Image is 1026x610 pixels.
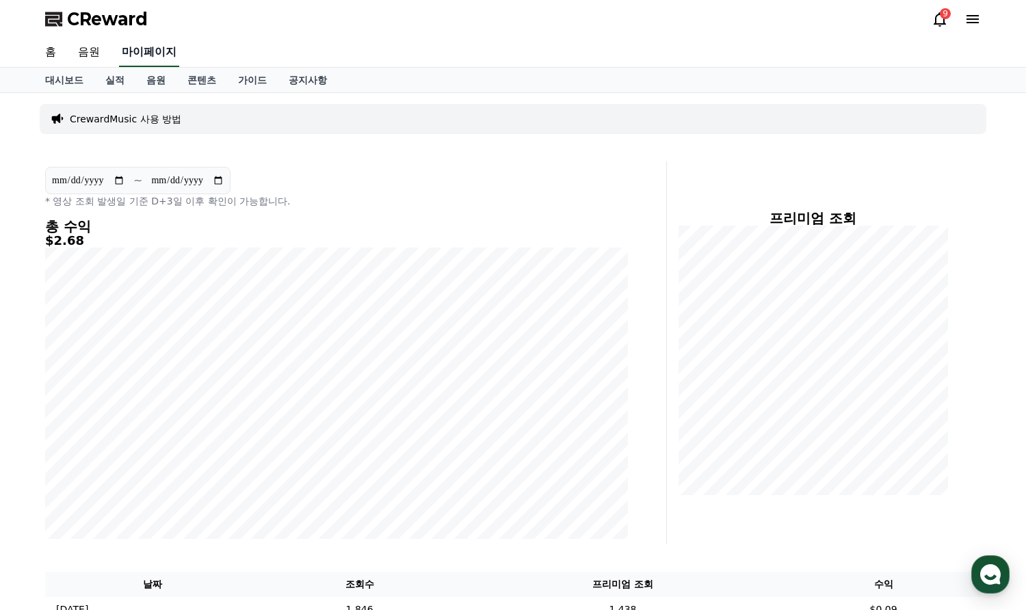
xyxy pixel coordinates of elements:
[678,211,948,226] h4: 프리미엄 조회
[227,68,278,92] a: 가이드
[67,38,111,67] a: 음원
[125,455,142,466] span: 대화
[45,194,628,208] p: * 영상 조회 발생일 기준 D+3일 이후 확인이 가능합니다.
[45,219,628,234] h4: 총 수익
[786,572,981,597] th: 수익
[45,234,628,248] h5: $2.68
[211,454,228,465] span: 설정
[67,8,148,30] span: CReward
[135,68,176,92] a: 음원
[90,434,176,468] a: 대화
[45,572,259,597] th: 날짜
[34,38,67,67] a: 홈
[94,68,135,92] a: 실적
[932,11,948,27] a: 9
[176,68,227,92] a: 콘텐츠
[940,8,951,19] div: 9
[119,38,179,67] a: 마이페이지
[176,434,263,468] a: 설정
[259,572,459,597] th: 조회수
[133,172,142,189] p: ~
[45,8,148,30] a: CReward
[43,454,51,465] span: 홈
[460,572,786,597] th: 프리미엄 조회
[34,68,94,92] a: 대시보드
[278,68,338,92] a: 공지사항
[70,112,181,126] a: CrewardMusic 사용 방법
[4,434,90,468] a: 홈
